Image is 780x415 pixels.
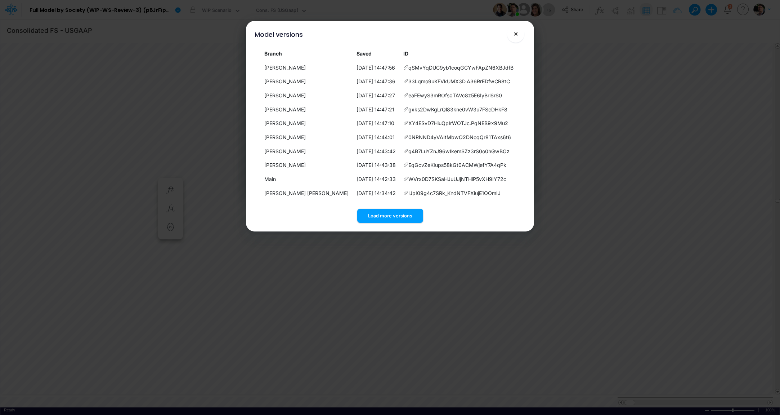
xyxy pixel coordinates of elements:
td: [PERSON_NAME] [261,158,354,172]
td: [PERSON_NAME] [261,88,354,102]
span: 0NRNND4yVAItMbwO2DNoqQr81TAxs6t6 [408,133,511,141]
td: [DATE] 14:43:42 [354,144,400,158]
span: 33Lqmo9uKFVkUMX3D.A36RrEDfwCR8tC [408,78,510,85]
td: [DATE] 14:47:21 [354,102,400,116]
span: WVrx0D7SKSaHJuUJjNTHiP5vXH9IY72c [408,175,506,183]
td: [PERSON_NAME] [261,74,354,88]
td: [PERSON_NAME] [261,130,354,144]
span: XY4ESvD7HiuQpIrWOTJc.PqNEB9x9Mu2 [408,119,508,127]
button: Close [507,25,524,43]
span: qSMvYqDUC9yb1coqGCYwFApZN6XBJdfB [408,64,514,71]
span: Copy hyperlink to this version of the model [403,92,408,99]
span: Copy hyperlink to this version of the model [403,175,408,183]
td: [DATE] 14:47:27 [354,88,400,102]
span: Copy hyperlink to this version of the model [403,119,408,127]
span: × [514,29,518,38]
div: Model versions [255,30,303,39]
span: Copy hyperlink to this version of the model [403,189,408,197]
button: Collapse window [216,3,230,17]
td: [PERSON_NAME] [261,116,354,131]
td: [DATE] 14:47:10 [354,116,400,131]
td: [DATE] 14:43:38 [354,158,400,172]
button: go back [5,3,18,17]
td: [DATE] 14:44:01 [354,130,400,144]
td: [PERSON_NAME] [261,61,354,75]
td: [PERSON_NAME] [PERSON_NAME] [261,186,354,200]
td: [DATE] 14:47:36 [354,74,400,88]
span: lJpI09g4c7SRk_KndNTVFXiujE1OOmIJ [408,189,501,197]
td: Main [261,172,354,186]
span: Copy hyperlink to this version of the model [403,64,408,71]
span: Copy hyperlink to this version of the model [403,106,408,113]
th: Local date/time when this version was saved [354,47,400,61]
td: [DATE] 14:47:56 [354,61,400,75]
span: g4B7LuYZnJ96wIkemSZz3rS0o0hGwBOz [408,147,510,155]
div: Close [230,3,243,16]
td: [PERSON_NAME] [261,144,354,158]
th: ID [400,47,519,61]
th: Branch [261,47,354,61]
td: [DATE] 14:42:33 [354,172,400,186]
span: EqGcvZeKIups58kGt0ACMWjefY7A4qPk [408,161,506,169]
span: gxks2DwKgLrQl83kne0vW3u7FScDHkF8 [408,106,507,113]
td: [PERSON_NAME] [261,102,354,116]
button: Load more versions [357,209,423,223]
td: [DATE] 14:34:42 [354,186,400,200]
span: eaFEwyS3mROfs0TAVc8z5E6IyBrlSrS0 [408,92,502,99]
span: Copy hyperlink to this version of the model [403,147,408,155]
span: Copy hyperlink to this version of the model [403,133,408,141]
span: Copy hyperlink to this version of the model [403,161,408,169]
span: Copy hyperlink to this version of the model [403,78,408,85]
